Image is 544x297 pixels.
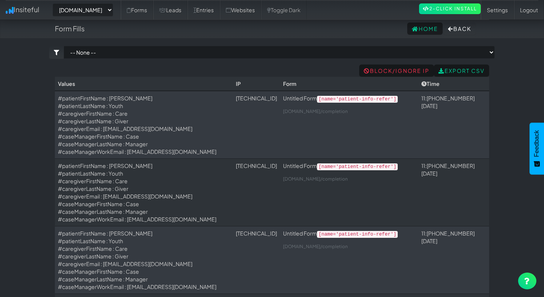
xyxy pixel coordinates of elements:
[283,108,348,114] a: [DOMAIN_NAME]/completion
[283,176,348,182] a: [DOMAIN_NAME]/completion
[55,159,233,226] td: #patientFirstName : [PERSON_NAME] #patientLastName : Youth #caregiverFirstName : Care #caregiverL...
[121,0,153,19] a: Forms
[317,96,398,103] code: [name='patient-info-refer']
[6,7,14,14] img: icon.png
[434,65,489,77] a: Export CSV
[418,91,489,159] td: 11:[PHONE_NUMBER][DATE]
[55,226,233,294] td: #patientFirstName : [PERSON_NAME] #patientLastName : Youth #caregiverFirstName : Care #caregiverL...
[407,23,443,35] a: Home
[418,159,489,226] td: 11:[PHONE_NUMBER][DATE]
[418,226,489,294] td: 11:[PHONE_NUMBER][DATE]
[220,0,261,19] a: Websites
[359,65,434,77] a: Block/Ignore IP
[280,77,418,91] th: Form
[236,95,277,102] a: [TECHNICAL_ID]
[283,162,415,171] p: Untitled Form
[443,23,476,35] button: Back
[236,162,277,169] a: [TECHNICAL_ID]
[283,94,415,103] p: Untitled Form
[55,91,233,159] td: #patientFirstName : [PERSON_NAME] #patientLastName : Youth #caregiverFirstName : Care #caregiverL...
[530,123,544,174] button: Feedback - Show survey
[233,77,280,91] th: IP
[236,230,277,237] a: [TECHNICAL_ID]
[418,77,489,91] th: Time
[153,0,187,19] a: Leads
[55,25,85,32] h4: Form Fills
[533,130,540,157] span: Feedback
[317,163,398,170] code: [name='patient-info-refer']
[514,0,544,19] a: Logout
[317,231,398,238] code: [name='patient-info-refer']
[283,229,415,238] p: Untitled Form
[419,3,481,14] a: 2-Click Install
[55,77,233,91] th: Values
[283,244,348,249] a: [DOMAIN_NAME]/completion
[481,0,514,19] a: Settings
[261,0,307,19] a: Toggle Dark
[187,0,220,19] a: Entries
